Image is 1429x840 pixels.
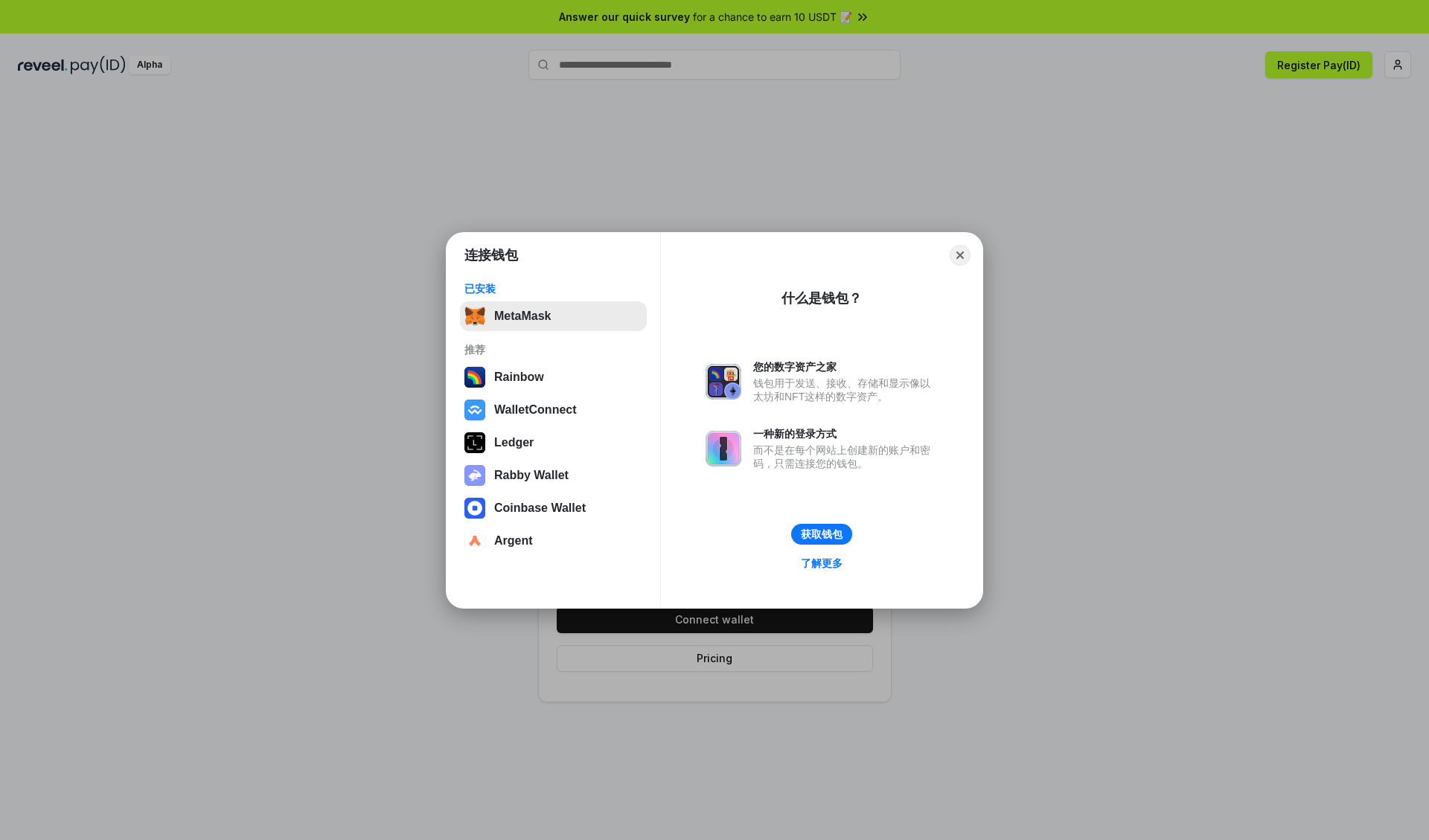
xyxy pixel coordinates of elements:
[801,557,843,570] div: 了解更多
[460,493,647,523] button: Coinbase Wallet
[801,528,843,541] div: 获取钱包
[494,371,544,384] div: Rainbow
[792,554,851,573] a: 了解更多
[464,246,518,264] h1: 连接钱包
[781,289,862,307] div: 什么是钱包？
[464,400,485,420] img: svg+xml,%3Csvg%20width%3D%2228%22%20height%3D%2228%22%20viewBox%3D%220%200%2028%2028%22%20fill%3D...
[464,465,485,486] img: svg+xml,%3Csvg%20xmlns%3D%22http%3A%2F%2Fwww.w3.org%2F2000%2Fsvg%22%20fill%3D%22none%22%20viewBox...
[706,431,741,467] img: svg+xml,%3Csvg%20xmlns%3D%22http%3A%2F%2Fwww.w3.org%2F2000%2Fsvg%22%20fill%3D%22none%22%20viewBox...
[753,360,938,373] div: 您的数字资产之家
[464,306,485,327] img: svg+xml,%3Csvg%20fill%3D%22none%22%20height%3D%2233%22%20viewBox%3D%220%200%2035%2033%22%20width%...
[464,432,485,453] img: svg+xml,%3Csvg%20xmlns%3D%22http%3A%2F%2Fwww.w3.org%2F2000%2Fsvg%22%20width%3D%2228%22%20height%3...
[494,501,586,515] div: Coinbase Wallet
[753,376,938,403] div: 钱包用于发送、接收、存储和显示像以太坊和NFT这样的数字资产。
[460,362,647,392] button: Rainbow
[464,498,485,519] img: svg+xml,%3Csvg%20width%3D%2228%22%20height%3D%2228%22%20viewBox%3D%220%200%2028%2028%22%20fill%3D...
[464,343,642,356] div: 推荐
[753,443,938,470] div: 而不是在每个网站上创建新的账户和密码，只需连接您的钱包。
[753,427,938,440] div: 一种新的登录方式
[494,310,551,323] div: MetaMask
[460,395,647,425] button: WalletConnect
[460,428,647,458] button: Ledger
[460,461,647,490] button: Rabby Wallet
[950,245,971,266] button: Close
[464,367,485,388] img: svg+xml,%3Csvg%20width%3D%22120%22%20height%3D%22120%22%20viewBox%3D%220%200%20120%20120%22%20fil...
[494,403,577,417] div: WalletConnect
[706,364,741,400] img: svg+xml,%3Csvg%20xmlns%3D%22http%3A%2F%2Fwww.w3.org%2F2000%2Fsvg%22%20fill%3D%22none%22%20viewBox...
[464,282,642,295] div: 已安装
[494,469,569,482] div: Rabby Wallet
[460,301,647,331] button: MetaMask
[460,526,647,556] button: Argent
[494,436,534,449] div: Ledger
[791,524,852,545] button: 获取钱包
[494,534,533,548] div: Argent
[464,530,485,551] img: svg+xml,%3Csvg%20width%3D%2228%22%20height%3D%2228%22%20viewBox%3D%220%200%2028%2028%22%20fill%3D...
